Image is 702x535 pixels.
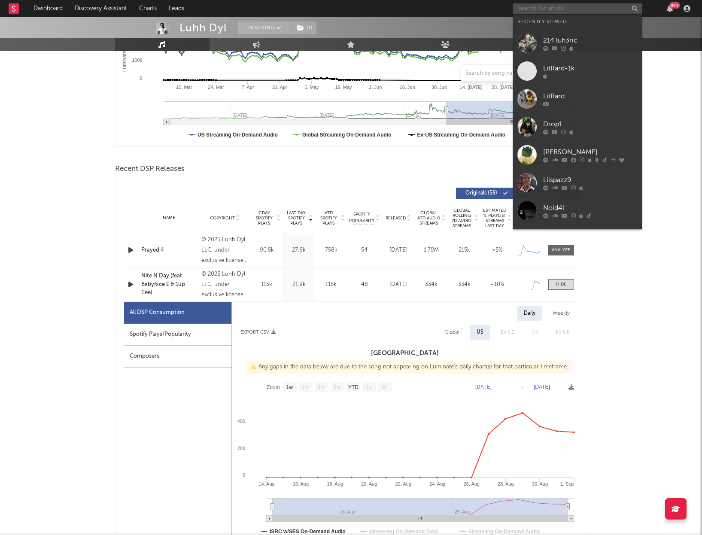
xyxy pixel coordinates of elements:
[253,280,281,289] div: 115k
[483,208,507,228] span: Estimated % Playlist Streams Last Day
[237,446,245,451] text: 200
[461,70,552,77] input: Search by song name or URL
[369,529,438,535] text: Streaming On-Demand Total
[462,191,501,196] span: Originals ( 58 )
[141,246,198,255] a: Prayed 4
[546,306,576,321] div: Weekly
[232,348,578,359] h3: [GEOGRAPHIC_DATA]
[201,269,248,300] div: © 2025 Luhh Dyl LLC, under exclusive license to 300 Entertainment LLC
[417,246,446,255] div: 1.79M
[242,472,245,477] text: 0
[543,63,638,73] div: LitRard-1k
[532,481,547,486] text: 30. Aug
[253,210,276,226] span: 7 Day Spotify Plays
[258,481,274,486] text: 14. Aug
[477,327,483,337] div: US
[115,164,185,174] span: Recent DSP Releases
[361,481,377,486] text: 20. Aug
[246,361,572,374] div: Any gaps in the data below are due to the song not appearing on Luminate's daily chart(s) for tha...
[519,384,524,390] text: →
[386,216,406,221] span: Released
[302,132,391,138] text: Global Streaming On-Demand Audio
[498,481,514,486] text: 28. Aug
[513,225,642,252] a: 1900Rugrat
[327,481,343,486] text: 18. Aug
[304,85,319,90] text: 5. May
[292,21,316,34] button: (1)
[543,35,638,46] div: 214 luh3ric
[417,280,446,289] div: 334k
[431,85,447,90] text: 30. Jun
[517,306,542,321] div: Daily
[483,280,512,289] div: ~ 10 %
[210,216,235,221] span: Copyright
[124,346,231,368] div: Composers
[382,384,387,390] text: All
[475,384,492,390] text: [DATE]
[124,302,231,324] div: All DSP Consumption
[491,85,514,90] text: 28. [DATE]
[560,481,574,486] text: 1. Sep
[349,280,380,289] div: 48
[317,246,345,255] div: 758k
[179,21,227,34] div: Luhh Dyl
[267,384,280,390] text: Zoom
[513,29,642,57] a: 214 luh3ric
[240,330,276,335] button: Export CSV
[513,3,642,14] input: Search for artists
[417,210,441,226] span: Global ATD Audio Streams
[667,5,673,12] button: 99+
[369,85,382,90] text: 2. Jun
[450,280,479,289] div: 334k
[534,384,550,390] text: [DATE]
[238,21,292,34] button: Tracking
[292,481,308,486] text: 16. Aug
[176,85,192,90] text: 10. Mar
[543,91,638,101] div: LitRard
[513,141,642,169] a: [PERSON_NAME]
[285,246,313,255] div: 27.6k
[141,215,198,221] div: Name
[132,58,142,63] text: 100k
[395,481,411,486] text: 22. Aug
[417,132,505,138] text: Ex-US Streaming On-Demand Audio
[208,85,224,90] text: 24. Mar
[468,529,540,535] text: Streaming On-Demand Audio
[459,85,482,90] text: 14. [DATE]
[130,307,185,318] div: All DSP Consumption
[669,2,680,9] div: 99 +
[513,85,642,113] a: LitRard
[237,419,245,424] text: 400
[286,384,293,390] text: 1w
[141,272,198,297] a: Nite N Day (feat. Babyfxce E & 1up Tee)
[513,113,642,141] a: Drop1
[543,203,638,213] div: Noid4l
[513,169,642,197] a: Lilspazz9
[270,529,346,535] text: ISRC w/SES On-Demand Audio
[513,57,642,85] a: LitRard-1k
[543,147,638,157] div: [PERSON_NAME]
[285,280,313,289] div: 21.9k
[349,211,374,224] span: Spotify Popularity
[517,17,638,27] div: Recently Viewed
[483,246,512,255] div: <5%
[384,246,413,255] div: [DATE]
[124,324,231,346] div: Spotify Plays/Popularity
[348,384,358,390] text: YTD
[444,327,459,337] div: Global
[450,246,479,255] div: 215k
[317,384,325,390] text: 3m
[349,246,380,255] div: 54
[399,85,415,90] text: 16. Jun
[513,197,642,225] a: Noid4l
[463,481,479,486] text: 26. Aug
[317,280,345,289] div: 115k
[253,246,281,255] div: 90.5k
[198,132,278,138] text: US Streaming On-Demand Audio
[543,175,638,185] div: Lilspazz9
[292,21,317,34] span: ( 1 )
[317,210,340,226] span: ATD Spotify Plays
[201,235,248,266] div: © 2025 Luhh Dyl LLC, under exclusive license to 300 Entertainment LLC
